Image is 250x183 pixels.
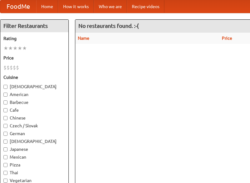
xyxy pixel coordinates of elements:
input: Barbecue [3,100,7,104]
label: Barbecue [3,99,65,105]
a: How it works [58,0,94,13]
a: FoodMe [0,0,36,13]
label: Japanese [3,146,65,152]
a: Who we are [94,0,127,13]
h5: Price [3,55,65,61]
li: ★ [13,45,17,52]
label: Pizza [3,162,65,168]
label: Chinese [3,115,65,121]
input: [DEMOGRAPHIC_DATA] [3,140,7,144]
label: Mexican [3,154,65,160]
input: Thai [3,171,7,175]
label: [DEMOGRAPHIC_DATA] [3,138,65,145]
li: ★ [17,45,22,52]
label: Thai [3,170,65,176]
h5: Rating [3,35,65,42]
h4: Filter Restaurants [0,20,68,32]
ng-pluralize: No restaurants found. :-( [78,23,139,29]
label: German [3,130,65,137]
input: American [3,93,7,97]
label: Czech / Slovak [3,123,65,129]
a: Price [222,36,232,41]
a: Name [78,36,89,41]
input: Cafe [3,108,7,112]
a: Recipe videos [127,0,164,13]
li: ★ [22,45,27,52]
li: ★ [3,45,8,52]
h5: Cuisine [3,74,65,80]
li: $ [7,64,10,71]
label: Cafe [3,107,65,113]
label: American [3,91,65,98]
input: German [3,132,7,136]
input: [DEMOGRAPHIC_DATA] [3,85,7,89]
li: ★ [8,45,13,52]
li: $ [16,64,19,71]
input: Czech / Slovak [3,124,7,128]
li: $ [10,64,13,71]
input: Pizza [3,163,7,167]
li: $ [3,64,7,71]
input: Chinese [3,116,7,120]
input: Mexican [3,155,7,159]
li: $ [13,64,16,71]
label: [DEMOGRAPHIC_DATA] [3,84,65,90]
input: Japanese [3,147,7,151]
input: Vegetarian [3,179,7,183]
a: Home [36,0,58,13]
